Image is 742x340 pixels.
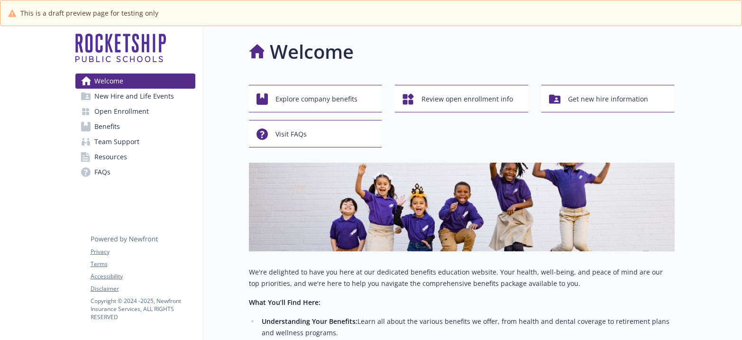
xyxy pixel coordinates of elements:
[75,119,195,134] a: Benefits
[75,104,195,119] a: Open Enrollment
[75,165,195,180] a: FAQs
[262,317,357,326] strong: Understanding Your Benefits:
[94,119,120,134] span: Benefits
[275,90,357,108] span: Explore company benefits
[270,37,354,66] h1: Welcome
[91,297,195,321] p: Copyright © 2024 - 2025 , Newfront Insurance Services, ALL RIGHTS RESERVED
[94,74,123,89] span: Welcome
[94,149,127,165] span: Resources
[249,266,675,289] p: We're delighted to have you here at our dedicated benefits education website. Your health, well-b...
[275,125,307,143] span: Visit FAQs
[91,248,195,256] a: Privacy
[75,74,195,89] a: Welcome
[249,85,382,112] button: Explore company benefits
[249,298,321,307] strong: What You’ll Find Here:
[259,316,675,339] li: Learn all about the various benefits we offer, from health and dental coverage to retirement plan...
[91,272,195,281] a: Accessibility
[568,90,648,108] span: Get new hire information
[94,104,149,119] span: Open Enrollment
[94,165,110,180] span: FAQs
[75,134,195,149] a: Team Support
[249,120,382,147] button: Visit FAQs
[75,149,195,165] a: Resources
[91,260,195,268] a: Terms
[94,89,174,104] span: New Hire and Life Events
[20,8,158,18] span: This is a draft preview page for testing only
[421,90,513,108] span: Review open enrollment info
[75,89,195,104] a: New Hire and Life Events
[94,134,139,149] span: Team Support
[249,163,675,251] img: overview page banner
[91,285,195,293] a: Disclaimer
[541,85,675,112] button: Get new hire information
[395,85,528,112] button: Review open enrollment info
